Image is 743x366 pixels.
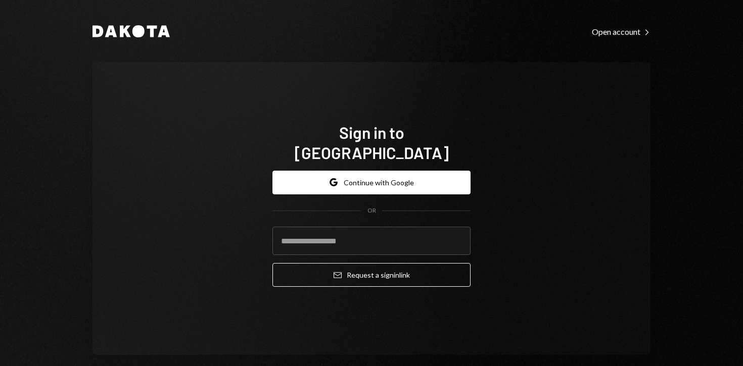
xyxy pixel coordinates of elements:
button: Request a signinlink [272,263,471,287]
div: Open account [592,27,651,37]
a: Open account [592,26,651,37]
div: OR [367,206,376,215]
h1: Sign in to [GEOGRAPHIC_DATA] [272,122,471,163]
button: Continue with Google [272,171,471,194]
